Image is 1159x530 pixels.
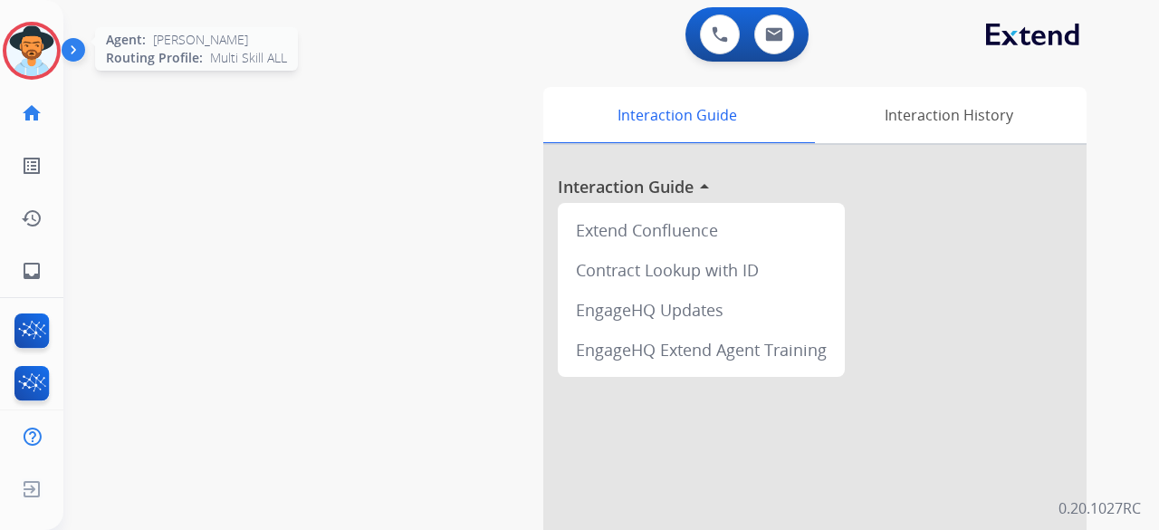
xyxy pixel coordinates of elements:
[565,250,838,290] div: Contract Lookup with ID
[210,49,287,67] span: Multi Skill ALL
[21,155,43,177] mat-icon: list_alt
[106,49,203,67] span: Routing Profile:
[1058,497,1141,519] p: 0.20.1027RC
[6,25,57,76] img: avatar
[565,210,838,250] div: Extend Confluence
[810,87,1087,143] div: Interaction History
[543,87,810,143] div: Interaction Guide
[21,260,43,282] mat-icon: inbox
[21,207,43,229] mat-icon: history
[21,102,43,124] mat-icon: home
[565,330,838,370] div: EngageHQ Extend Agent Training
[153,31,248,49] span: [PERSON_NAME]
[565,290,838,330] div: EngageHQ Updates
[106,31,146,49] span: Agent:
